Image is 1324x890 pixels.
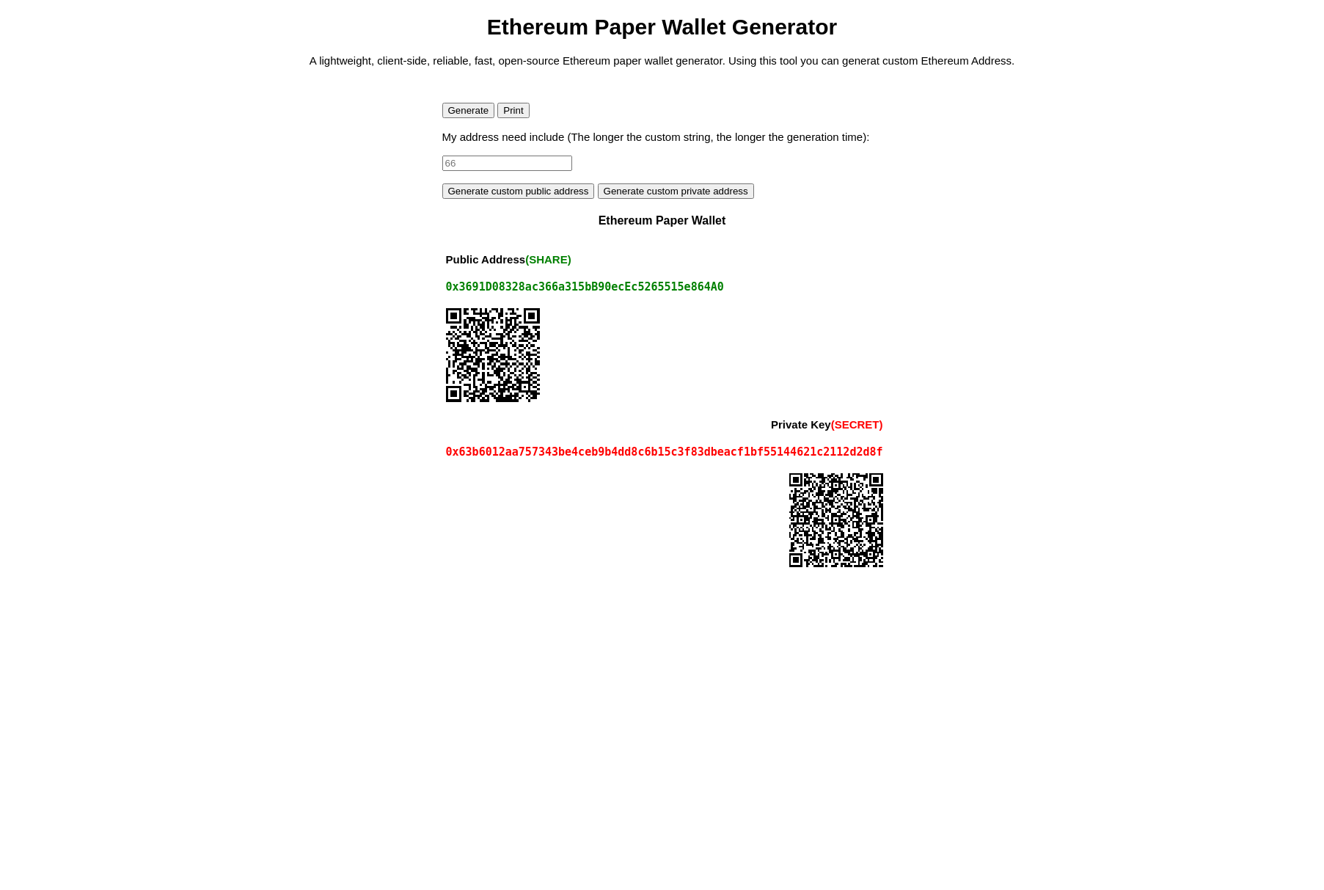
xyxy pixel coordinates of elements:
[6,15,1318,40] h1: Ethereum Paper Wallet Generator
[789,473,883,569] div: 0x63b6012aa757343be4ceb9b4dd8c6b15c3f83dbeacf1bf55144621c2112d2d8f
[598,183,754,199] button: Generate custom private address
[789,473,883,567] img: Scan me!
[771,418,883,431] div: Private Key
[442,183,595,199] button: Generate custom public address
[442,156,572,171] input: 66
[446,308,883,404] div: 0x3691D08328ac366a315bB90ecEc5265515e864A0
[442,246,887,273] th: Public Address
[831,418,883,431] span: (SECRET)
[599,214,726,227] span: Ethereum Paper Wallet
[497,103,529,118] button: Print
[446,308,540,402] img: Scan me!
[446,280,883,293] div: 0x3691D08328ac366a315bB90ecEc5265515e864A0
[525,253,571,266] span: (SHARE)
[442,131,870,143] label: My address need include (The longer the custom string, the longer the generation time):
[6,54,1318,67] p: A lightweight, client-side, reliable, fast, open-source Ethereum paper wallet generator. Using th...
[446,445,883,459] div: 0x63b6012aa757343be4ceb9b4dd8c6b15c3f83dbeacf1bf55144621c2112d2d8f
[442,103,495,118] button: Generate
